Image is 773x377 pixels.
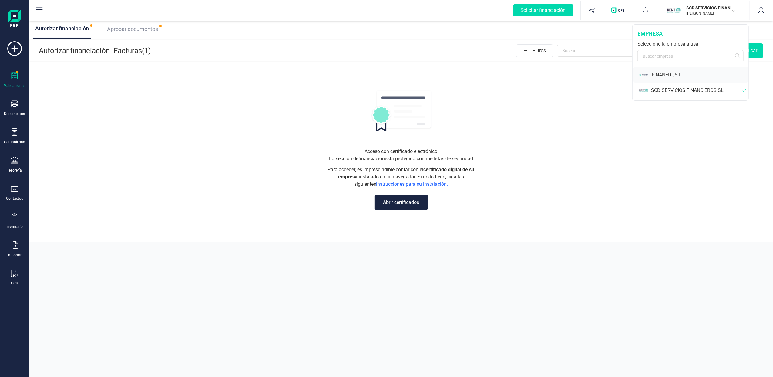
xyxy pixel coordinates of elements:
img: Logo Finanedi [8,10,21,29]
input: Buscar empresa [637,50,744,62]
span: Aprobar documentos [107,26,158,32]
div: Contactos [6,196,23,201]
a: instrucciones para su instalación. [376,181,448,187]
div: Solicitar financiación [513,4,573,16]
img: SC [639,85,648,96]
button: Solicitar financiación [506,1,580,20]
div: Contabilidad [4,140,25,144]
img: Logo de OPS [611,7,627,13]
div: Importar [8,253,22,257]
div: Tesorería [7,168,22,173]
p: Autorizar financiación - Facturas (1) [39,46,151,56]
img: autorizacion logo [371,90,432,131]
p: SCD SERVICIOS FINANCIEROS SL [687,5,735,11]
div: Seleccione la empresa a usar [637,40,744,48]
button: Logo de OPS [607,1,630,20]
button: Filtros [516,44,553,57]
span: Acceso con certificado electrónico [365,148,438,155]
div: Validaciones [4,83,25,88]
img: FI [639,70,649,80]
div: empresa [637,29,744,38]
div: Documentos [4,111,25,116]
span: Autorizar financiación [35,25,89,32]
p: [PERSON_NAME] [687,11,735,16]
div: SCD SERVICIOS FINANCIEROS SL [651,87,742,94]
div: Inventario [6,224,23,229]
input: Buscar [557,45,644,57]
button: Abrir certificados [375,195,428,210]
span: La sección de financiación está protegida con medidas de seguridad [329,155,473,162]
div: OCR [11,281,18,286]
img: SC [667,4,681,17]
button: SCSCD SERVICIOS FINANCIEROS SL[PERSON_NAME] [665,1,742,20]
div: FINANEDI, S.L. [652,71,748,79]
span: Filtros [533,45,553,57]
span: Para acceder, es imprescindible contar con el instalado en su navegador. Si no lo tiene, siga las... [325,166,477,188]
